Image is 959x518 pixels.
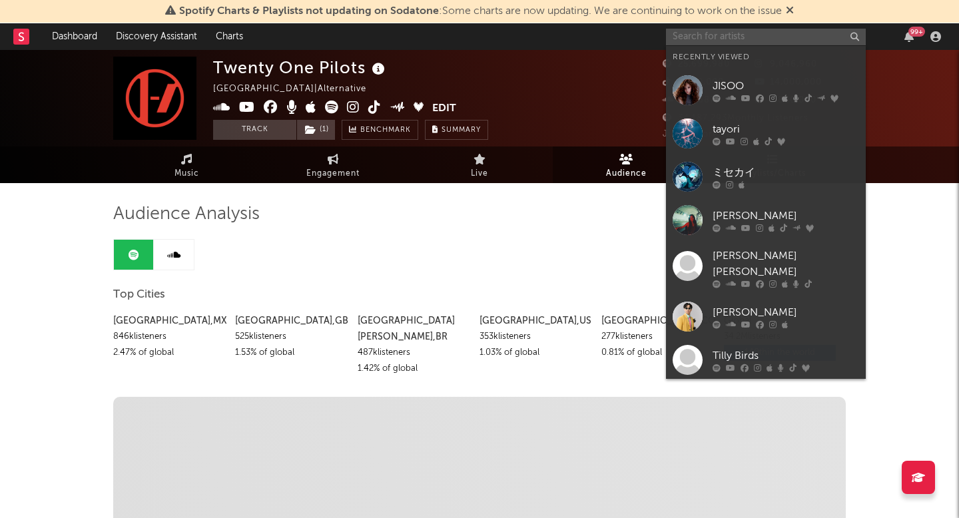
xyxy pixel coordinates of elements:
[666,198,866,242] a: [PERSON_NAME]
[601,329,713,345] div: 277k listeners
[471,166,488,182] span: Live
[713,164,859,180] div: ミセカイ
[601,345,713,361] div: 0.81 % of global
[206,23,252,50] a: Charts
[113,329,225,345] div: 846k listeners
[666,69,866,112] a: JISOO
[663,78,724,87] span: 1,800,000
[358,345,470,361] div: 487k listeners
[342,120,418,140] a: Benchmark
[442,127,481,134] span: Summary
[213,81,382,97] div: [GEOGRAPHIC_DATA] | Alternative
[107,23,206,50] a: Discovery Assistant
[113,206,260,222] span: Audience Analysis
[713,208,859,224] div: [PERSON_NAME]
[663,60,730,69] span: 25,699,980
[432,101,456,117] button: Edit
[666,242,866,295] a: [PERSON_NAME] [PERSON_NAME]
[306,166,360,182] span: Engagement
[673,49,859,65] div: Recently Viewed
[425,120,488,140] button: Summary
[904,31,914,42] button: 99+
[360,123,411,138] span: Benchmark
[235,329,347,345] div: 525k listeners
[479,345,591,361] div: 1.03 % of global
[663,96,715,105] span: 390,687
[663,114,808,123] span: 34,187,293 Monthly Listeners
[786,6,794,17] span: Dismiss
[908,27,925,37] div: 99 +
[174,166,199,182] span: Music
[666,155,866,198] a: ミセカイ
[606,166,647,182] span: Audience
[479,313,591,329] div: [GEOGRAPHIC_DATA] , US
[43,23,107,50] a: Dashboard
[358,361,470,377] div: 1.42 % of global
[406,146,553,183] a: Live
[663,130,740,138] span: Jump Score: 72.7
[601,313,713,329] div: [GEOGRAPHIC_DATA] , CO
[553,146,699,183] a: Audience
[713,248,859,280] div: [PERSON_NAME] [PERSON_NAME]
[666,112,866,155] a: tayori
[713,121,859,137] div: tayori
[297,120,335,140] button: (1)
[713,78,859,94] div: JISOO
[179,6,439,17] span: Spotify Charts & Playlists not updating on Sodatone
[113,345,225,361] div: 2.47 % of global
[235,345,347,361] div: 1.53 % of global
[113,146,260,183] a: Music
[213,57,388,79] div: Twenty One Pilots
[666,295,866,338] a: [PERSON_NAME]
[666,338,866,382] a: Tilly Birds
[666,29,866,45] input: Search for artists
[113,313,225,329] div: [GEOGRAPHIC_DATA] , MX
[479,329,591,345] div: 353k listeners
[358,313,470,345] div: [GEOGRAPHIC_DATA][PERSON_NAME] , BR
[113,287,165,303] span: Top Cities
[713,304,859,320] div: [PERSON_NAME]
[713,348,859,364] div: Tilly Birds
[235,313,347,329] div: [GEOGRAPHIC_DATA] , GB
[296,120,336,140] span: ( 1 )
[179,6,782,17] span: : Some charts are now updating. We are continuing to work on the issue
[260,146,406,183] a: Engagement
[213,120,296,140] button: Track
